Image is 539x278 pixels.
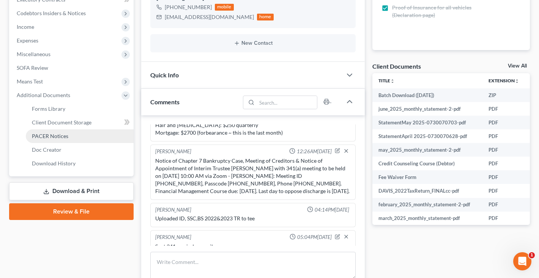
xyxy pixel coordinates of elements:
[32,146,61,153] span: Doc Creator
[392,4,484,19] span: Proof of Insurance for all vehicles (Declaration page)
[482,157,525,170] td: PDF
[32,105,65,112] span: Forms Library
[372,170,482,184] td: Fee Waiver Form
[297,234,332,241] span: 05:04PM[DATE]
[156,40,350,46] button: New Contact
[372,102,482,116] td: june_2025_monthly_statement-2-pdf
[17,24,34,30] span: Income
[257,14,274,20] div: home
[482,102,525,116] td: PDF
[155,148,191,155] div: [PERSON_NAME]
[378,78,395,83] a: Titleunfold_more
[482,88,525,102] td: ZIP
[372,129,482,143] td: StatementApril 2025-0730070628-pdf
[508,63,527,69] a: View All
[372,184,482,198] td: DAVIS_2022TaxReturn_FINALcc-pdf
[215,4,234,11] div: mobile
[26,157,134,170] a: Download History
[513,252,531,270] iframe: Intercom live chat
[482,129,525,143] td: PDF
[482,170,525,184] td: PDF
[297,148,332,155] span: 12:26AM[DATE]
[482,212,525,225] td: PDF
[390,79,395,83] i: unfold_more
[482,143,525,157] td: PDF
[165,13,254,21] div: [EMAIL_ADDRESS][DOMAIN_NAME]
[155,234,191,241] div: [PERSON_NAME]
[372,62,421,70] div: Client Documents
[32,119,91,126] span: Client Document Storage
[482,116,525,129] td: PDF
[372,88,482,102] td: Batch Download ([DATE])
[515,79,519,83] i: unfold_more
[9,182,134,200] a: Download & Print
[11,61,134,75] a: SOFA Review
[17,37,38,44] span: Expenses
[26,116,134,129] a: Client Document Storage
[372,116,482,129] td: StatementMay 2025-0730070703-pdf
[165,3,212,11] div: [PHONE_NUMBER]
[26,102,134,116] a: Forms Library
[489,78,519,83] a: Extensionunfold_more
[257,96,317,109] input: Search...
[155,206,191,214] div: [PERSON_NAME]
[372,157,482,170] td: Credit Counseling Course (Debtor)
[150,71,179,79] span: Quick Info
[372,212,482,225] td: march_2025_monthly_statement-pdf
[17,10,86,16] span: Codebtors Insiders & Notices
[315,206,349,214] span: 04:14PM[DATE]
[17,78,43,85] span: Means Test
[17,92,70,98] span: Additional Documents
[32,133,68,139] span: PACER Notices
[482,184,525,198] td: PDF
[372,143,482,157] td: may_2025_monthly_statement-2-pdf
[155,157,351,195] div: Notice of Chapter 7 Bankruptcy Case, Meeting of Creditors & Notice of Appointment of Interim Trus...
[26,129,134,143] a: PACER Notices
[155,215,351,222] div: Uploaded ID, SSC,BS 2022&2023 TR to tee
[17,51,50,57] span: Miscellaneous
[17,64,48,71] span: SOFA Review
[372,198,482,212] td: february_2025_monthly_statement-2-pdf
[155,243,351,250] div: Sent 341 reminder email
[9,203,134,220] a: Review & File
[529,252,535,258] span: 1
[32,160,76,166] span: Download History
[150,98,180,105] span: Comments
[26,143,134,157] a: Doc Creator
[482,198,525,212] td: PDF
